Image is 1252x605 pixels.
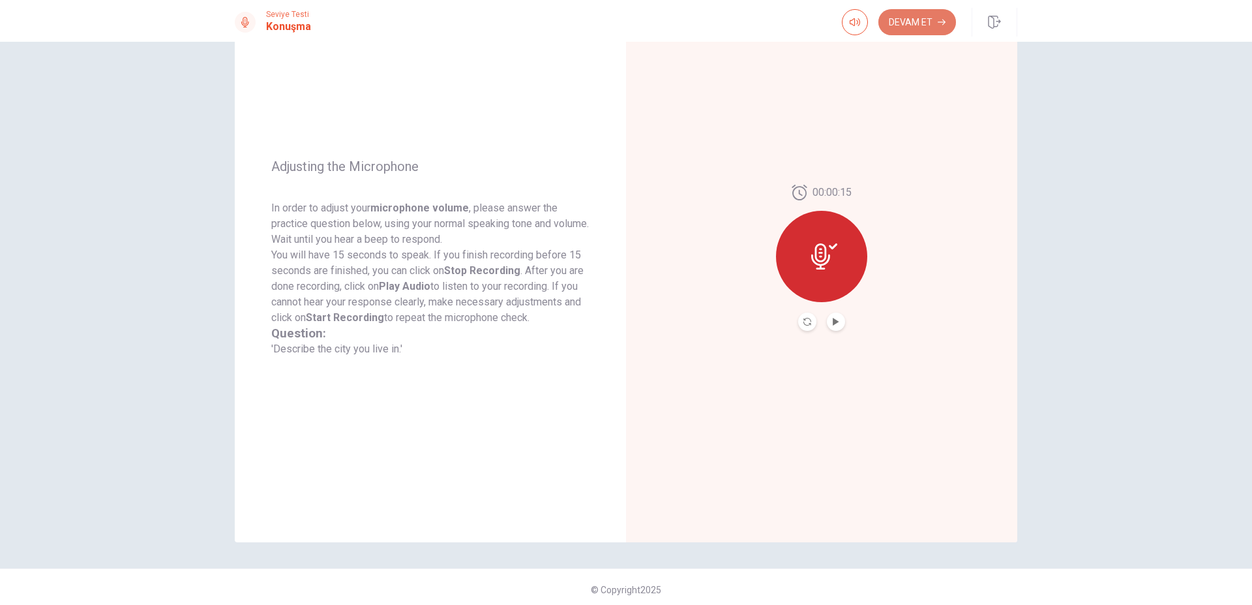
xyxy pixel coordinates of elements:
span: Adjusting the Microphone [271,159,589,174]
span: © Copyright 2025 [591,585,661,595]
strong: Start Recording [306,311,384,324]
p: You will have 15 seconds to speak. If you finish recording before 15 seconds are finished, you ca... [271,247,589,326]
span: 00:00:15 [812,185,852,200]
span: Seviye Testi [266,10,311,19]
strong: Stop Recording [444,264,520,277]
div: 'Describe the city you live in.' [271,326,589,357]
strong: Play Audio [379,280,430,292]
strong: microphone volume [370,202,469,214]
h3: Question: [271,326,589,341]
p: In order to adjust your , please answer the practice question below, using your normal speaking t... [271,200,589,247]
h1: Konuşma [266,19,311,35]
button: Play Audio [827,313,845,331]
button: Devam Et [878,9,956,35]
button: Record Again [798,313,816,331]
